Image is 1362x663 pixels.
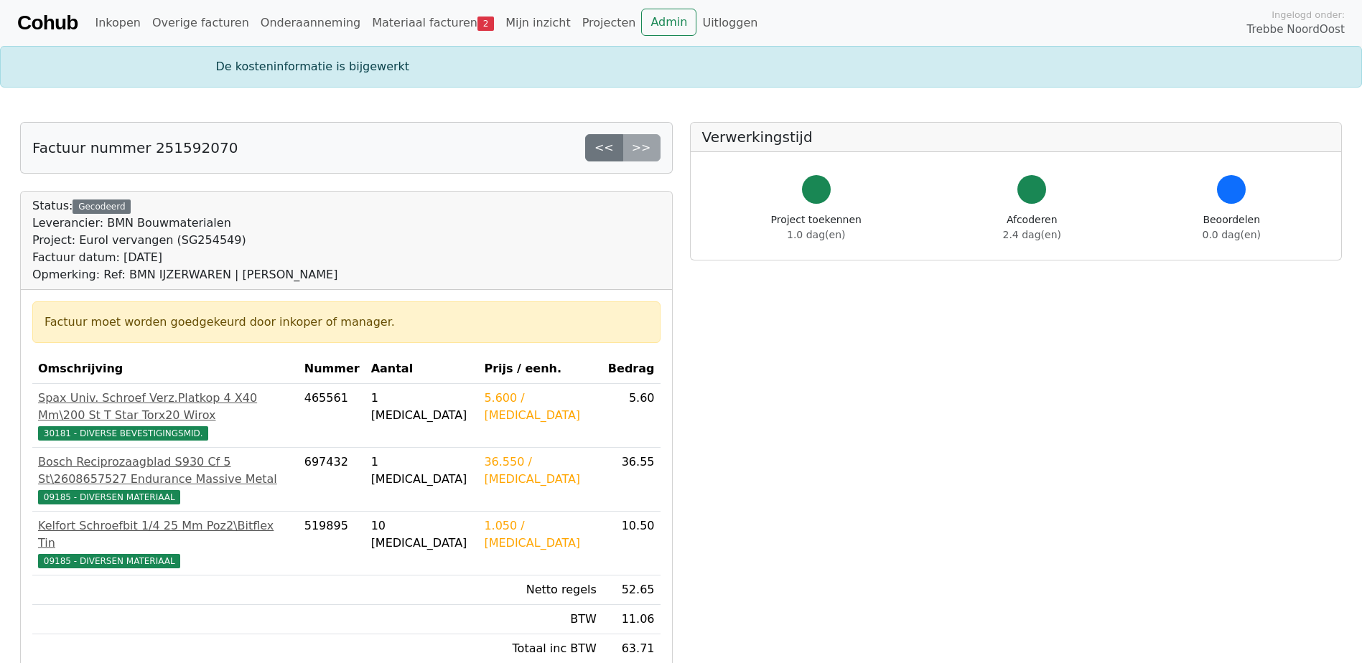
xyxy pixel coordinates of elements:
[478,605,602,634] td: BTW
[207,58,1155,75] div: De kosteninformatie is bijgewerkt
[38,390,293,441] a: Spax Univ. Schroef Verz.Platkop 4 X40 Mm\200 St T Star Torx20 Wirox30181 - DIVERSE BEVESTIGINGSMID.
[1203,229,1261,240] span: 0.0 dag(en)
[1003,212,1061,243] div: Afcoderen
[371,453,473,488] div: 1 [MEDICAL_DATA]
[255,9,366,37] a: Onderaanneming
[32,249,337,266] div: Factuur datum: [DATE]
[146,9,255,37] a: Overige facturen
[299,512,365,575] td: 519895
[38,554,180,568] span: 09185 - DIVERSEN MATERIAAL
[299,448,365,512] td: 697432
[602,605,661,634] td: 11.06
[602,512,661,575] td: 10.50
[1247,22,1345,38] span: Trebbe NoordOost
[1003,229,1061,240] span: 2.4 dag(en)
[73,199,131,214] div: Gecodeerd
[484,390,596,424] div: 5.600 / [MEDICAL_DATA]
[32,215,337,232] div: Leverancier: BMN Bouwmaterialen
[38,517,293,552] div: Kelfort Schroefbit 1/4 25 Mm Poz2\Bitflex Tin
[602,384,661,448] td: 5.60
[484,453,596,488] div: 36.550 / [MEDICAL_DATA]
[371,390,473,424] div: 1 [MEDICAL_DATA]
[38,490,180,504] span: 09185 - DIVERSEN MATERIAAL
[38,517,293,569] a: Kelfort Schroefbit 1/4 25 Mm Poz2\Bitflex Tin09185 - DIVERSEN MATERIAAL
[45,314,648,331] div: Factuur moet worden goedgekeurd door inkoper of manager.
[38,426,208,441] span: 30181 - DIVERSE BEVESTIGINGSMID.
[478,354,602,384] th: Prijs / eenh.
[299,384,365,448] td: 465561
[577,9,642,37] a: Projecten
[32,139,238,156] h5: Factuur nummer 251592070
[641,9,696,36] a: Admin
[1272,8,1345,22] span: Ingelogd onder:
[585,134,623,161] a: <<
[702,128,1330,146] h5: Verwerkingstijd
[32,197,337,283] div: Status:
[365,354,479,384] th: Aantal
[38,390,293,424] div: Spax Univ. Schroef Verz.Platkop 4 X40 Mm\200 St T Star Torx20 Wirox
[299,354,365,384] th: Nummer
[602,575,661,605] td: 52.65
[602,354,661,384] th: Bedrag
[602,448,661,512] td: 36.55
[38,453,293,488] div: Bosch Reciprozaagblad S930 Cf 5 St\2608657527 Endurance Massive Metal
[484,517,596,552] div: 1.050 / [MEDICAL_DATA]
[1203,212,1261,243] div: Beoordelen
[17,6,78,40] a: Cohub
[38,453,293,505] a: Bosch Reciprozaagblad S930 Cf 5 St\2608657527 Endurance Massive Metal09185 - DIVERSEN MATERIAAL
[371,517,473,552] div: 10 [MEDICAL_DATA]
[32,266,337,283] div: Opmerking: Ref: BMN IJZERWAREN | [PERSON_NAME]
[366,9,500,37] a: Materiaal facturen2
[32,354,299,384] th: Omschrijving
[787,229,845,240] span: 1.0 dag(en)
[89,9,146,37] a: Inkopen
[500,9,577,37] a: Mijn inzicht
[477,17,494,31] span: 2
[771,212,862,243] div: Project toekennen
[32,232,337,249] div: Project: Eurol vervangen (SG254549)
[478,575,602,605] td: Netto regels
[696,9,763,37] a: Uitloggen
